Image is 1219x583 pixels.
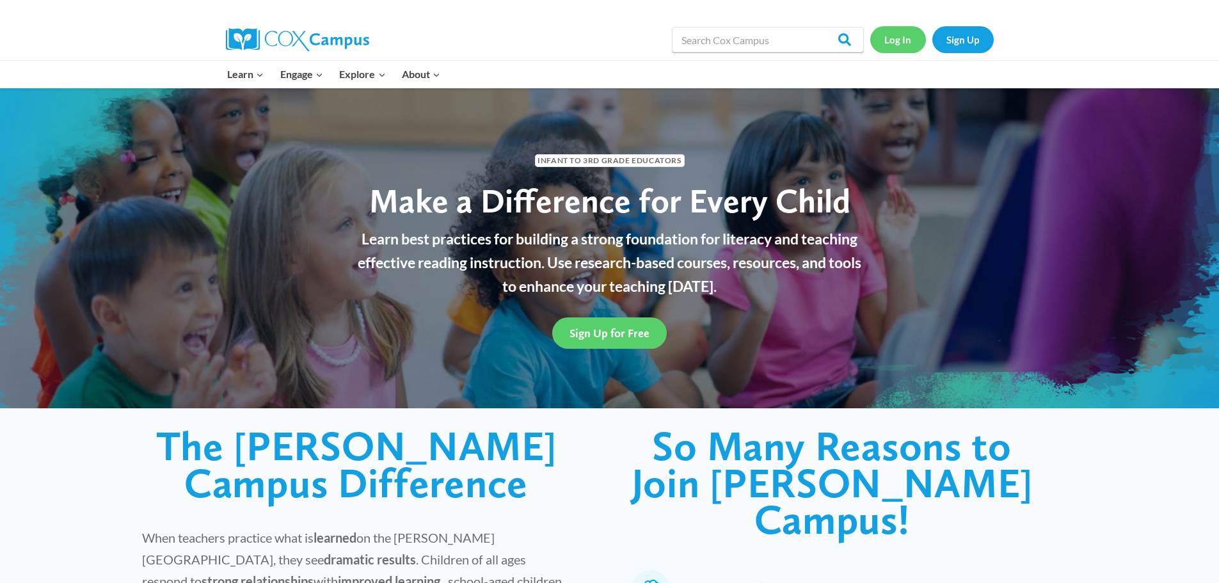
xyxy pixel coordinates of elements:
[394,61,449,88] button: Child menu of About
[632,421,1033,544] span: So Many Reasons to Join [PERSON_NAME] Campus!
[226,28,369,51] img: Cox Campus
[932,26,994,52] a: Sign Up
[156,421,557,507] span: The [PERSON_NAME] Campus Difference
[219,61,449,88] nav: Primary Navigation
[570,326,649,340] span: Sign Up for Free
[351,227,869,298] p: Learn best practices for building a strong foundation for literacy and teaching effective reading...
[331,61,394,88] button: Child menu of Explore
[672,27,864,52] input: Search Cox Campus
[552,317,667,349] a: Sign Up for Free
[870,26,926,52] a: Log In
[324,552,416,567] strong: dramatic results
[272,61,331,88] button: Child menu of Engage
[219,61,273,88] button: Child menu of Learn
[314,530,356,545] strong: learned
[369,180,850,221] span: Make a Difference for Every Child
[535,154,685,166] span: Infant to 3rd Grade Educators
[870,26,994,52] nav: Secondary Navigation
